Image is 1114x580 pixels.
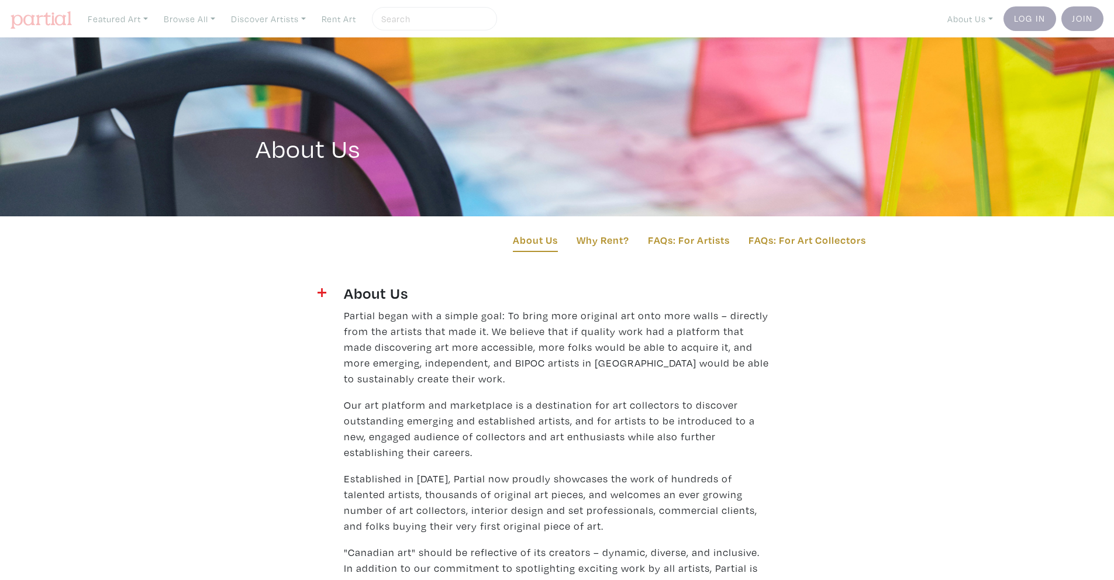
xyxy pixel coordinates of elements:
p: Our art platform and marketplace is a destination for art collectors to discover outstanding emer... [344,397,771,460]
a: Join [1061,6,1103,31]
a: Why Rent? [577,232,629,248]
h4: About Us [344,284,771,302]
input: Search [380,12,486,26]
a: FAQs: For Artists [648,232,730,248]
a: Browse All [158,7,220,31]
a: FAQs: For Art Collectors [749,232,866,248]
h1: About Us [256,101,859,164]
a: Rent Art [316,7,361,31]
p: Partial began with a simple goal: To bring more original art onto more walls – directly from the ... [344,308,771,386]
a: Featured Art [82,7,153,31]
img: plus.svg [318,288,326,297]
a: About Us [942,7,998,31]
a: About Us [513,232,558,252]
p: Established in [DATE], Partial now proudly showcases the work of hundreds of talented artists, th... [344,471,771,534]
a: Discover Artists [226,7,311,31]
a: Log In [1003,6,1056,31]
